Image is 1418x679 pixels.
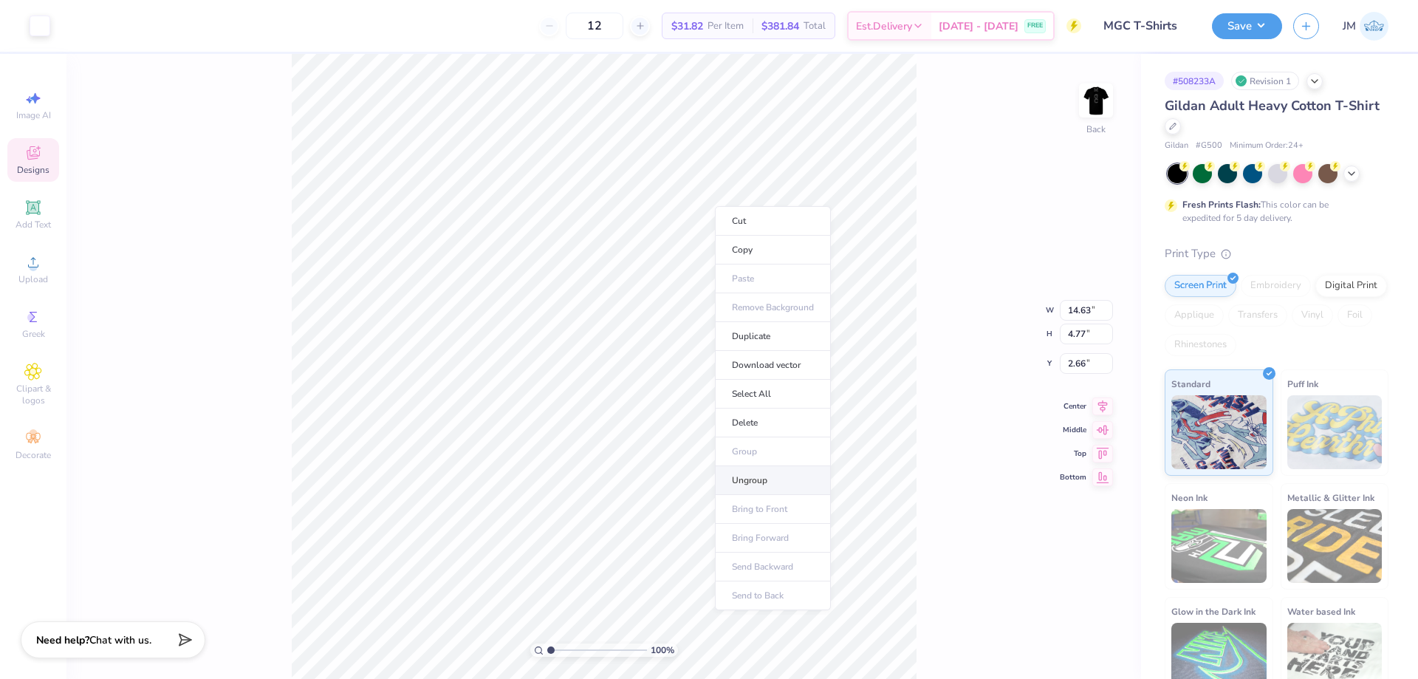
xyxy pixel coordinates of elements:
span: Middle [1060,425,1086,435]
li: Download vector [715,351,831,380]
span: FREE [1027,21,1043,31]
div: # 508233A [1165,72,1224,90]
span: [DATE] - [DATE] [939,18,1018,34]
div: Screen Print [1165,275,1236,297]
div: Revision 1 [1231,72,1299,90]
span: JM [1343,18,1356,35]
span: $381.84 [761,18,799,34]
span: Designs [17,164,49,176]
span: Clipart & logos [7,383,59,406]
span: Est. Delivery [856,18,912,34]
span: Glow in the Dark Ink [1171,604,1256,619]
li: Select All [715,380,831,409]
div: Embroidery [1241,275,1311,297]
li: Duplicate [715,322,831,351]
span: Greek [22,328,45,340]
span: Total [804,18,826,34]
span: 100 % [651,644,674,657]
span: Center [1060,401,1086,412]
a: JM [1343,12,1388,41]
div: Applique [1165,304,1224,327]
input: – – [566,13,623,39]
span: Neon Ink [1171,490,1208,505]
span: $31.82 [671,18,703,34]
span: Water based Ink [1287,604,1355,619]
span: Gildan [1165,140,1188,152]
span: Standard [1171,376,1210,392]
img: Back [1081,86,1111,115]
div: Rhinestones [1165,334,1236,356]
button: Save [1212,13,1282,39]
div: This color can be expedited for 5 day delivery. [1182,198,1364,225]
span: Minimum Order: 24 + [1230,140,1304,152]
span: Bottom [1060,472,1086,482]
span: Image AI [16,109,51,121]
img: Neon Ink [1171,509,1267,583]
li: Cut [715,206,831,236]
li: Delete [715,409,831,437]
span: Puff Ink [1287,376,1318,392]
li: Copy [715,236,831,265]
div: Digital Print [1315,275,1387,297]
img: Metallic & Glitter Ink [1287,509,1383,583]
img: Puff Ink [1287,395,1383,469]
div: Transfers [1228,304,1287,327]
img: Joshua Macky Gaerlan [1360,12,1388,41]
span: Upload [18,273,48,285]
span: Add Text [16,219,51,231]
span: # G500 [1196,140,1222,152]
div: Print Type [1165,245,1388,262]
span: Top [1060,448,1086,459]
div: Foil [1337,304,1372,327]
span: Per Item [708,18,744,34]
input: Untitled Design [1092,11,1201,41]
div: Back [1086,123,1106,136]
span: Chat with us. [89,633,151,647]
span: Decorate [16,449,51,461]
div: Vinyl [1292,304,1333,327]
img: Standard [1171,395,1267,469]
span: Gildan Adult Heavy Cotton T-Shirt [1165,97,1380,115]
strong: Need help? [36,633,89,647]
span: Metallic & Glitter Ink [1287,490,1374,505]
strong: Fresh Prints Flash: [1182,199,1261,211]
li: Ungroup [715,466,831,495]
